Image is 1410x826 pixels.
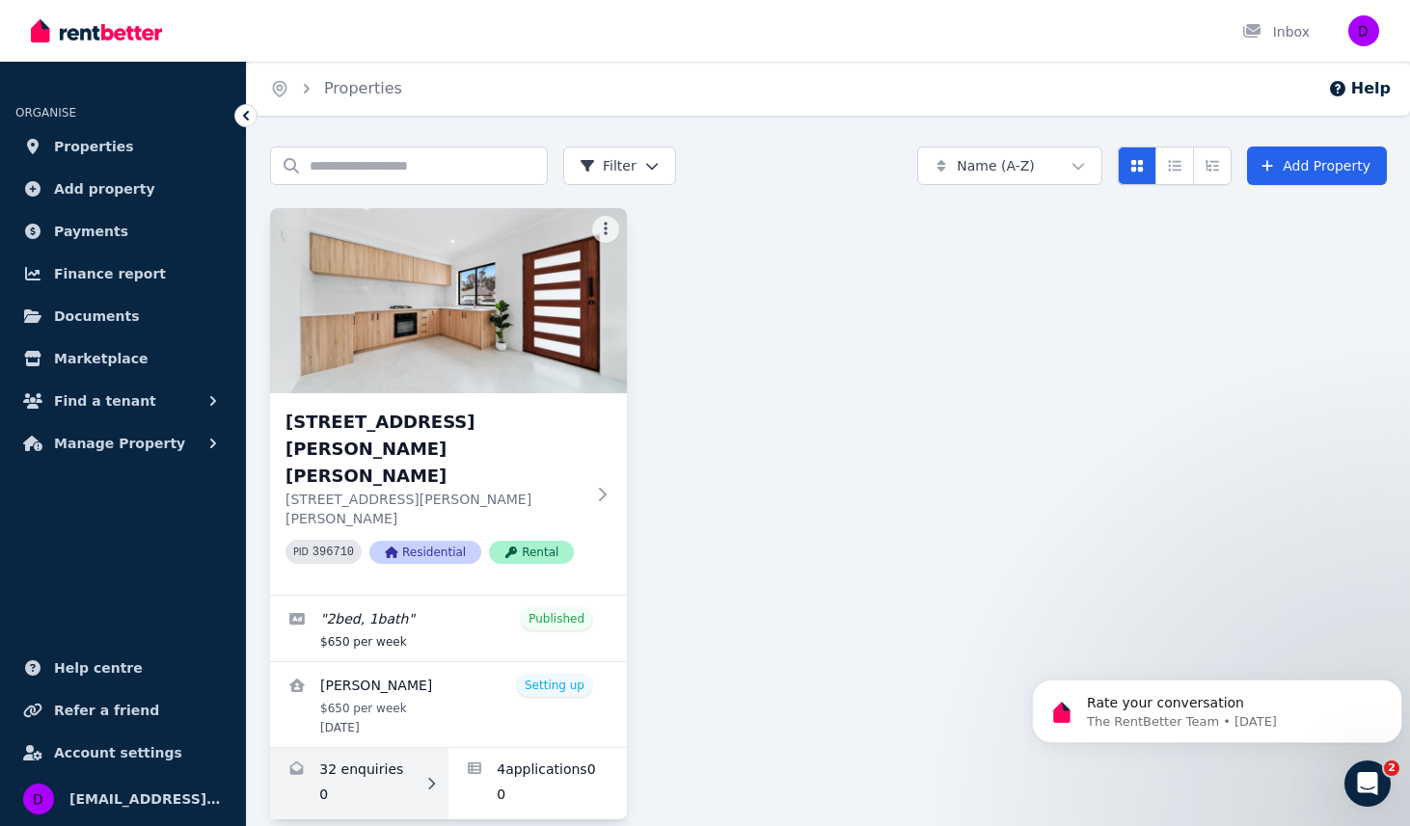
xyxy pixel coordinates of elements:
[1193,147,1232,185] button: Expanded list view
[1384,760,1399,776] span: 2
[270,748,448,819] a: Enquiries for 20A Morton Ave, Wellard
[1247,147,1387,185] a: Add Property
[1024,639,1410,774] iframe: Intercom notifications message
[15,691,230,730] a: Refer a friend
[15,339,230,378] a: Marketplace
[957,156,1035,175] span: Name (A-Z)
[324,79,402,97] a: Properties
[1118,147,1232,185] div: View options
[247,62,425,116] nav: Breadcrumb
[15,212,230,251] a: Payments
[917,147,1102,185] button: Name (A-Z)
[54,699,159,722] span: Refer a friend
[563,147,676,185] button: Filter
[270,208,627,393] img: 20A Morton Ave, Wellard
[54,656,143,679] span: Help centre
[31,16,162,45] img: RentBetter
[1348,15,1379,46] img: dhillonhomeswa@gmail.com
[1328,77,1391,100] button: Help
[69,787,223,811] span: [EMAIL_ADDRESS][DOMAIN_NAME]
[54,432,185,455] span: Manage Property
[54,305,140,328] span: Documents
[448,748,627,819] a: Applications for 20A Morton Ave, Wellard
[15,127,230,166] a: Properties
[15,254,230,293] a: Finance report
[312,546,354,559] code: 396710
[23,784,54,814] img: dhillonhomeswa@gmail.com
[270,662,627,747] a: View details for Cate Vose
[592,216,619,243] button: More options
[54,389,156,413] span: Find a tenant
[54,177,155,200] span: Add property
[15,170,230,208] a: Add property
[1155,147,1194,185] button: Compact list view
[285,490,584,528] p: [STREET_ADDRESS][PERSON_NAME][PERSON_NAME]
[1118,147,1156,185] button: Card view
[285,409,584,490] h3: [STREET_ADDRESS][PERSON_NAME][PERSON_NAME]
[15,106,76,120] span: ORGANISE
[54,262,166,285] span: Finance report
[1242,22,1310,41] div: Inbox
[15,424,230,463] button: Manage Property
[15,382,230,420] button: Find a tenant
[54,347,148,370] span: Marketplace
[489,541,574,564] span: Rental
[293,546,309,557] small: PID
[15,649,230,687] a: Help centre
[54,135,134,158] span: Properties
[54,741,182,764] span: Account settings
[15,297,230,335] a: Documents
[15,733,230,772] a: Account settings
[54,220,128,243] span: Payments
[270,596,627,661] a: Edit listing: 2bed, 1bath
[1344,760,1391,807] iframe: Intercom live chat
[580,156,637,175] span: Filter
[270,208,627,595] a: 20A Morton Ave, Wellard[STREET_ADDRESS][PERSON_NAME][PERSON_NAME][STREET_ADDRESS][PERSON_NAME][PE...
[369,541,481,564] span: Residential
